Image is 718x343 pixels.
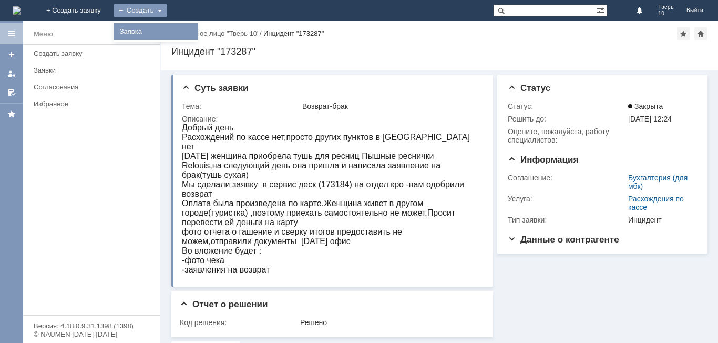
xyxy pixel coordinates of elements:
[508,174,626,182] div: Соглашение:
[171,29,260,37] a: Контактное лицо "Тверь 10"
[182,83,248,93] span: Суть заявки
[597,5,607,15] span: Расширенный поиск
[628,115,672,123] span: [DATE] 12:24
[29,62,158,78] a: Заявки
[29,45,158,62] a: Создать заявку
[302,102,479,110] div: Возврат-брак
[508,102,626,110] div: Статус:
[182,102,300,110] div: Тема:
[3,65,20,82] a: Мои заявки
[628,216,693,224] div: Инцидент
[29,79,158,95] a: Согласования
[658,11,674,17] span: 10
[694,27,707,40] div: Сделать домашней страницей
[13,6,21,15] a: Перейти на домашнюю страницу
[34,66,153,74] div: Заявки
[658,4,674,11] span: Тверь
[508,195,626,203] div: Услуга:
[263,29,324,37] div: Инцидент "173287"
[508,127,626,144] div: Oцените, пожалуйста, работу специалистов:
[34,331,149,338] div: © NAUMEN [DATE]-[DATE]
[13,6,21,15] img: logo
[34,322,149,329] div: Версия: 4.18.0.9.31.1398 (1398)
[180,318,298,327] div: Код решения:
[34,83,153,91] div: Согласования
[114,4,167,17] div: Создать
[300,318,479,327] div: Решено
[508,235,619,245] span: Данные о контрагенте
[3,84,20,101] a: Мои согласования
[628,195,684,211] a: Расхождения по кассе
[3,46,20,63] a: Создать заявку
[508,115,626,123] div: Решить до:
[171,29,263,37] div: /
[34,100,142,108] div: Избранное
[508,216,626,224] div: Тип заявки:
[508,155,578,165] span: Информация
[171,46,707,57] div: Инцидент "173287"
[34,49,153,57] div: Создать заявку
[628,174,688,190] a: Бухгалтерия (для мбк)
[116,25,196,38] a: Заявка
[508,83,550,93] span: Статус
[677,27,690,40] div: Добавить в избранное
[182,115,481,123] div: Описание:
[34,28,53,41] div: Меню
[180,299,268,309] span: Отчет о решении
[628,102,663,110] span: Закрыта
